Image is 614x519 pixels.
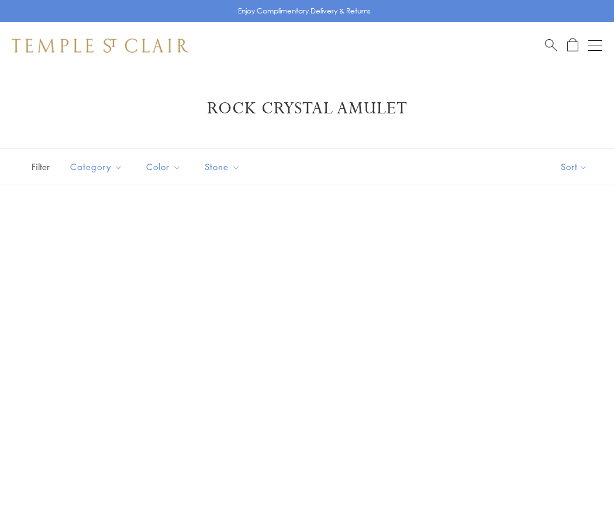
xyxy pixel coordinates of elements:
[567,38,578,53] a: Open Shopping Bag
[61,154,132,180] button: Category
[545,38,557,53] a: Search
[137,154,190,180] button: Color
[140,160,190,174] span: Color
[29,98,585,119] h1: Rock Crystal Amulet
[196,154,249,180] button: Stone
[534,149,614,185] button: Show sort by
[12,39,188,53] img: Temple St. Clair
[238,5,371,17] p: Enjoy Complimentary Delivery & Returns
[64,160,132,174] span: Category
[588,39,602,53] button: Open navigation
[199,160,249,174] span: Stone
